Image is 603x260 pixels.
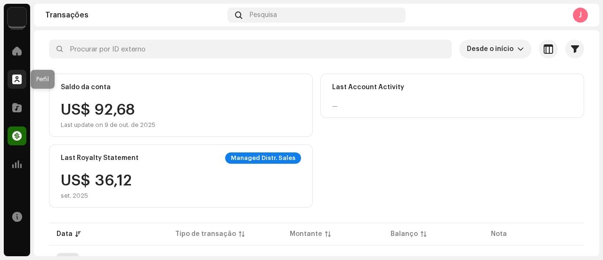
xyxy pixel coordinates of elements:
[467,40,517,59] span: Desde o início
[61,154,139,162] div: Last Royalty Statement
[45,11,224,19] div: Transações
[573,8,588,23] div: J
[61,192,132,200] div: set. 2025
[332,84,404,91] div: Last Account Activity
[61,84,111,91] div: Saldo da conta
[8,8,26,26] img: 730b9dfe-18b5-4111-b483-f30b0c182d82
[49,40,452,59] input: Procurar por ID externo
[250,11,277,19] span: Pesquisa
[517,40,524,59] div: dropdown trigger
[175,229,236,239] div: Tipo de transação
[225,152,301,164] div: Managed Distr. Sales
[391,229,418,239] div: Balanço
[290,229,322,239] div: Montante
[332,102,338,110] div: —
[57,229,73,239] div: Data
[61,121,155,129] div: Last update on 9 de out. de 2025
